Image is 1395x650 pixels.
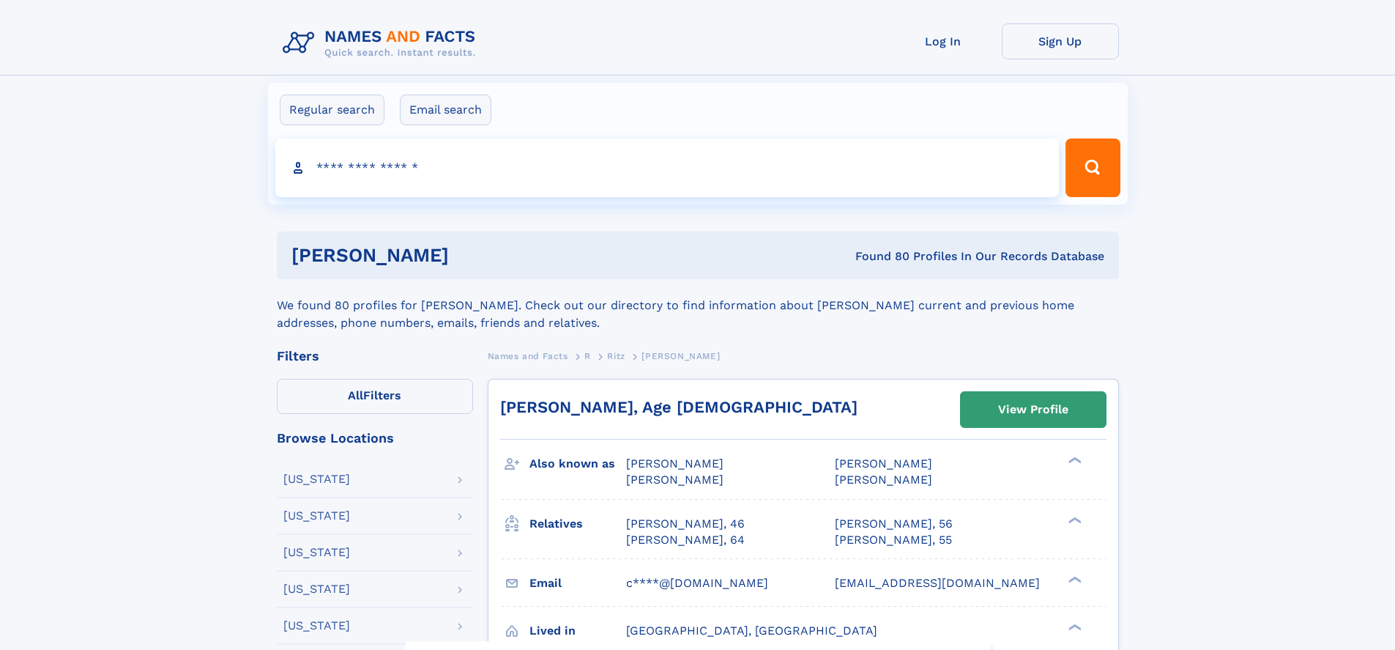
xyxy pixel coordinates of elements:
label: Regular search [280,95,384,125]
div: ❯ [1065,456,1082,465]
span: [EMAIL_ADDRESS][DOMAIN_NAME] [835,576,1040,590]
a: Names and Facts [488,347,568,365]
span: Ritz [607,351,625,361]
h3: Lived in [529,618,626,643]
label: Email search [400,95,491,125]
div: [US_STATE] [283,620,350,632]
label: Filters [277,379,473,414]
a: [PERSON_NAME], 55 [835,532,952,548]
span: R [584,351,591,361]
span: [PERSON_NAME] [835,473,932,487]
span: [GEOGRAPHIC_DATA], [GEOGRAPHIC_DATA] [626,624,877,638]
a: R [584,347,591,365]
h1: [PERSON_NAME] [291,246,652,265]
h3: Email [529,571,626,596]
div: We found 80 profiles for [PERSON_NAME]. Check out our directory to find information about [PERSON... [277,279,1119,332]
div: [US_STATE] [283,583,350,595]
a: [PERSON_NAME], 64 [626,532,745,548]
h3: Relatives [529,511,626,536]
img: Logo Names and Facts [277,23,488,63]
div: [US_STATE] [283,473,350,485]
a: View Profile [961,392,1106,427]
span: [PERSON_NAME] [626,473,723,487]
div: Found 80 Profiles In Our Records Database [652,248,1104,265]
div: ❯ [1065,515,1082,525]
div: [US_STATE] [283,510,350,522]
a: [PERSON_NAME], Age [DEMOGRAPHIC_DATA] [500,398,858,416]
h3: Also known as [529,451,626,476]
span: [PERSON_NAME] [626,457,723,470]
div: View Profile [998,393,1068,426]
span: [PERSON_NAME] [835,457,932,470]
span: All [348,388,363,402]
div: [US_STATE] [283,547,350,558]
a: Sign Up [1002,23,1119,59]
span: [PERSON_NAME] [641,351,720,361]
input: search input [275,139,1060,197]
button: Search Button [1065,139,1120,197]
div: Browse Locations [277,432,473,445]
a: [PERSON_NAME], 46 [626,516,745,532]
a: [PERSON_NAME], 56 [835,516,953,532]
div: ❯ [1065,622,1082,632]
div: Filters [277,350,473,363]
a: Ritz [607,347,625,365]
div: ❯ [1065,575,1082,584]
a: Log In [885,23,1002,59]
